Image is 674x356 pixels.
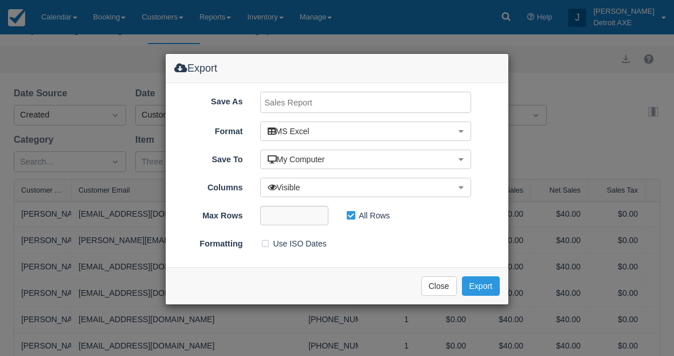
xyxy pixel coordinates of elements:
[166,92,252,108] label: Save As
[260,122,472,141] button: MS Excel
[268,155,325,164] span: My Computer
[462,276,500,296] button: Export
[268,127,309,136] span: MS Excel
[260,92,472,113] input: Sales Report
[260,235,334,252] label: Use ISO Dates
[260,178,472,197] button: Visible
[166,234,252,250] label: Formatting
[268,183,300,192] span: Visible
[166,150,252,166] label: Save To
[421,276,457,296] button: Close
[346,207,397,224] label: All Rows
[166,206,252,222] label: Max Rows
[166,122,252,138] label: Format
[260,150,472,169] button: My Computer
[166,178,252,194] label: Columns
[346,210,397,219] span: All Rows
[174,62,500,75] h4: Export
[260,238,334,247] span: Use ISO Dates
